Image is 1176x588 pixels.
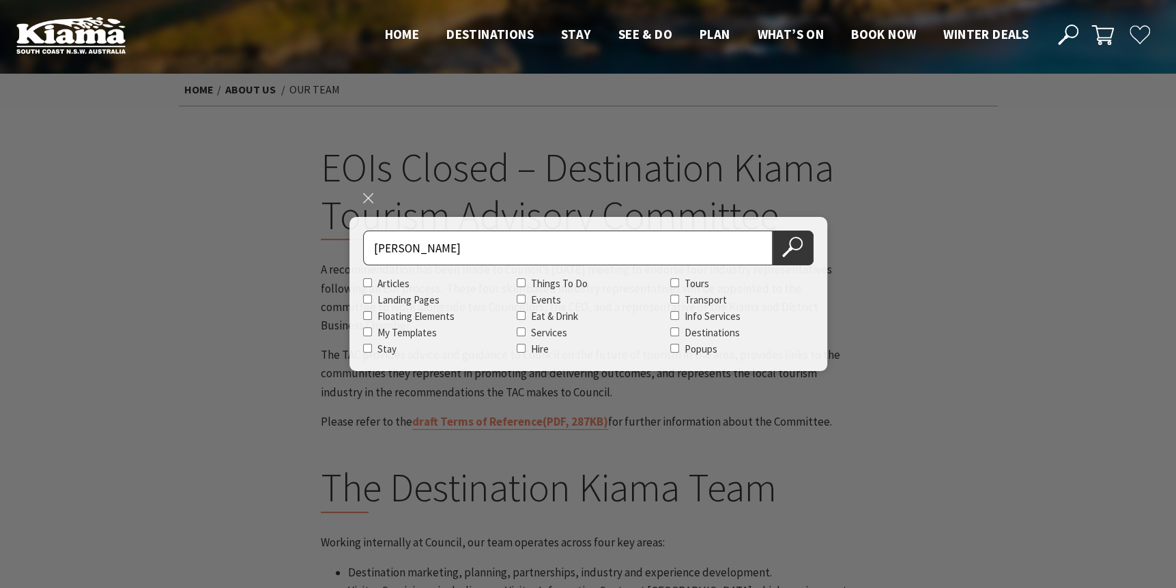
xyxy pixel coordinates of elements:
[377,342,397,355] label: Stay
[363,231,773,265] input: Search for:
[685,342,717,355] label: Popups
[685,277,709,290] label: Tours
[531,277,588,290] label: Things To Do
[685,326,740,339] label: Destinations
[377,277,410,290] label: Articles
[377,310,455,323] label: Floating Elements
[377,293,440,306] label: Landing Pages
[531,310,578,323] label: Eat & Drink
[685,310,741,323] label: Info Services
[371,24,1042,46] nav: Main Menu
[685,293,727,306] label: Transport
[531,342,549,355] label: Hire
[377,326,437,339] label: My Templates
[531,293,561,306] label: Events
[531,326,567,339] label: Services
